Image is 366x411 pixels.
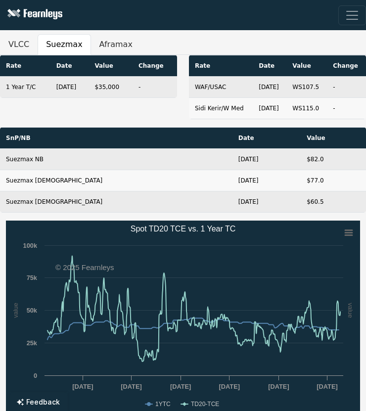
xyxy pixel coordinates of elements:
text: value [347,303,354,318]
text: [DATE] [268,383,289,390]
text: 100k [23,242,38,249]
text: 0 [34,372,37,379]
th: Date [50,55,89,77]
button: Toggle navigation [338,5,366,25]
td: - [327,98,366,119]
text: 25k [27,339,38,347]
th: Change [327,55,366,77]
th: Value [89,55,133,77]
text: [DATE] [72,383,93,390]
img: Fearnleys Logo [5,9,62,21]
td: WS 115.0 [286,98,327,119]
button: Suezmax [38,34,91,55]
td: $60.5 [301,191,366,213]
text: [DATE] [219,383,240,390]
text: 75k [27,274,38,281]
th: Value [301,128,366,149]
td: [DATE] [232,149,301,170]
text: © 2025 Fearnleys [55,263,114,272]
th: Change [133,55,177,77]
td: $82.0 [301,149,366,170]
td: [DATE] [50,77,89,98]
text: 50k [27,307,38,314]
text: 1YTC [155,401,171,408]
text: TD20-TCE [191,401,219,408]
text: [DATE] [317,383,337,390]
text: Spot TD20 TCE vs. 1 Year TC [131,225,236,233]
th: Rate [189,55,253,77]
td: - [327,77,366,98]
text: [DATE] [121,383,141,390]
td: [DATE] [253,98,286,119]
th: Value [286,55,327,77]
td: Sidi Kerir/W Med [189,98,253,119]
td: WAF/USAC [189,77,253,98]
td: $77.0 [301,170,366,191]
text: value [12,303,19,318]
th: Date [253,55,286,77]
text: [DATE] [170,383,191,390]
td: $35,000 [89,77,133,98]
th: Date [232,128,301,149]
td: - [133,77,177,98]
td: [DATE] [232,170,301,191]
button: Aframax [91,34,141,55]
td: [DATE] [232,191,301,213]
td: [DATE] [253,77,286,98]
td: WS 107.5 [286,77,327,98]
